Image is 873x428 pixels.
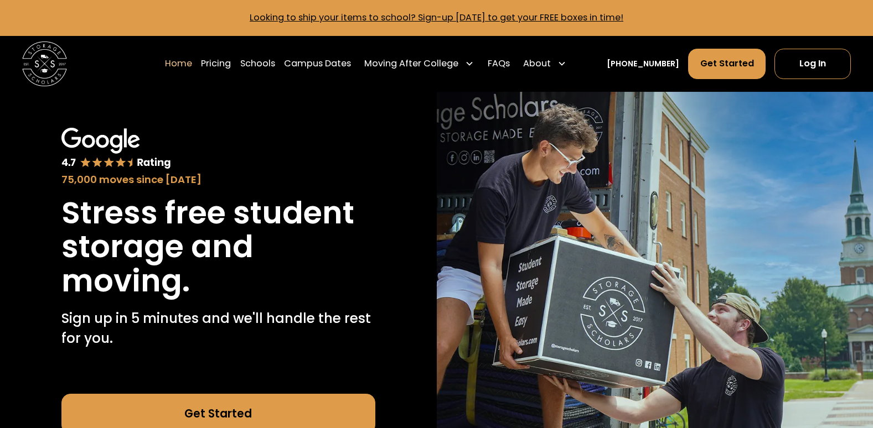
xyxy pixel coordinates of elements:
[22,41,67,86] img: Storage Scholars main logo
[165,48,192,80] a: Home
[250,11,623,24] a: Looking to ship your items to school? Sign-up [DATE] to get your FREE boxes in time!
[523,57,551,70] div: About
[364,57,458,70] div: Moving After College
[688,49,765,79] a: Get Started
[61,172,375,187] div: 75,000 moves since [DATE]
[284,48,351,80] a: Campus Dates
[61,128,171,170] img: Google 4.7 star rating
[61,196,375,297] h1: Stress free student storage and moving.
[519,48,571,80] div: About
[607,58,679,70] a: [PHONE_NUMBER]
[360,48,479,80] div: Moving After College
[488,48,510,80] a: FAQs
[240,48,275,80] a: Schools
[201,48,231,80] a: Pricing
[61,309,375,349] p: Sign up in 5 minutes and we'll handle the rest for you.
[22,41,67,86] a: home
[774,49,851,79] a: Log In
